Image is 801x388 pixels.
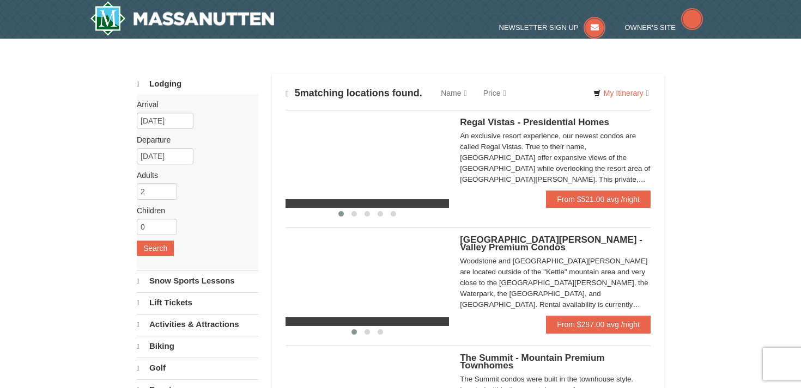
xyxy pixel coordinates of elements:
[137,74,258,94] a: Lodging
[137,292,258,313] a: Lift Tickets
[460,235,642,252] span: [GEOGRAPHIC_DATA][PERSON_NAME] - Valley Premium Condos
[137,241,174,256] button: Search
[499,23,606,32] a: Newsletter Sign Up
[137,134,250,145] label: Departure
[90,1,274,36] a: Massanutten Resort
[460,353,604,371] span: The Summit - Mountain Premium Townhomes
[546,190,651,208] a: From $521.00 avg /night
[137,336,258,356] a: Biking
[433,82,475,104] a: Name
[137,99,250,110] label: Arrival
[625,23,703,32] a: Owner's Site
[137,170,250,181] label: Adults
[460,117,609,127] span: Regal Vistas - Presidential Homes
[475,82,514,104] a: Price
[586,85,656,101] a: My Itinerary
[460,131,651,185] div: An exclusive resort experience, our newest condos are called Regal Vistas. True to their name, [G...
[137,358,258,378] a: Golf
[460,256,651,310] div: Woodstone and [GEOGRAPHIC_DATA][PERSON_NAME] are located outside of the "Kettle" mountain area an...
[546,316,651,333] a: From $287.00 avg /night
[90,1,274,36] img: Massanutten Resort Logo
[625,23,676,32] span: Owner's Site
[499,23,579,32] span: Newsletter Sign Up
[137,205,250,216] label: Children
[137,270,258,291] a: Snow Sports Lessons
[137,314,258,335] a: Activities & Attractions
